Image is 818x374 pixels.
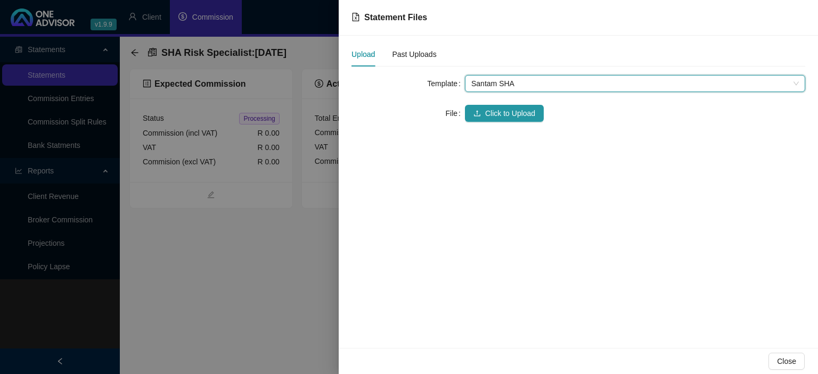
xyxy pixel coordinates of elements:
div: Past Uploads [392,48,436,60]
span: Statement Files [364,13,427,22]
span: Click to Upload [485,107,535,119]
label: File [446,105,465,122]
div: Upload [351,48,375,60]
span: upload [473,110,481,117]
span: Santam SHA [471,76,799,92]
span: Close [777,355,796,367]
span: file-excel [351,13,360,21]
button: Close [768,353,805,370]
label: Template [427,75,465,92]
button: uploadClick to Upload [465,105,544,122]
